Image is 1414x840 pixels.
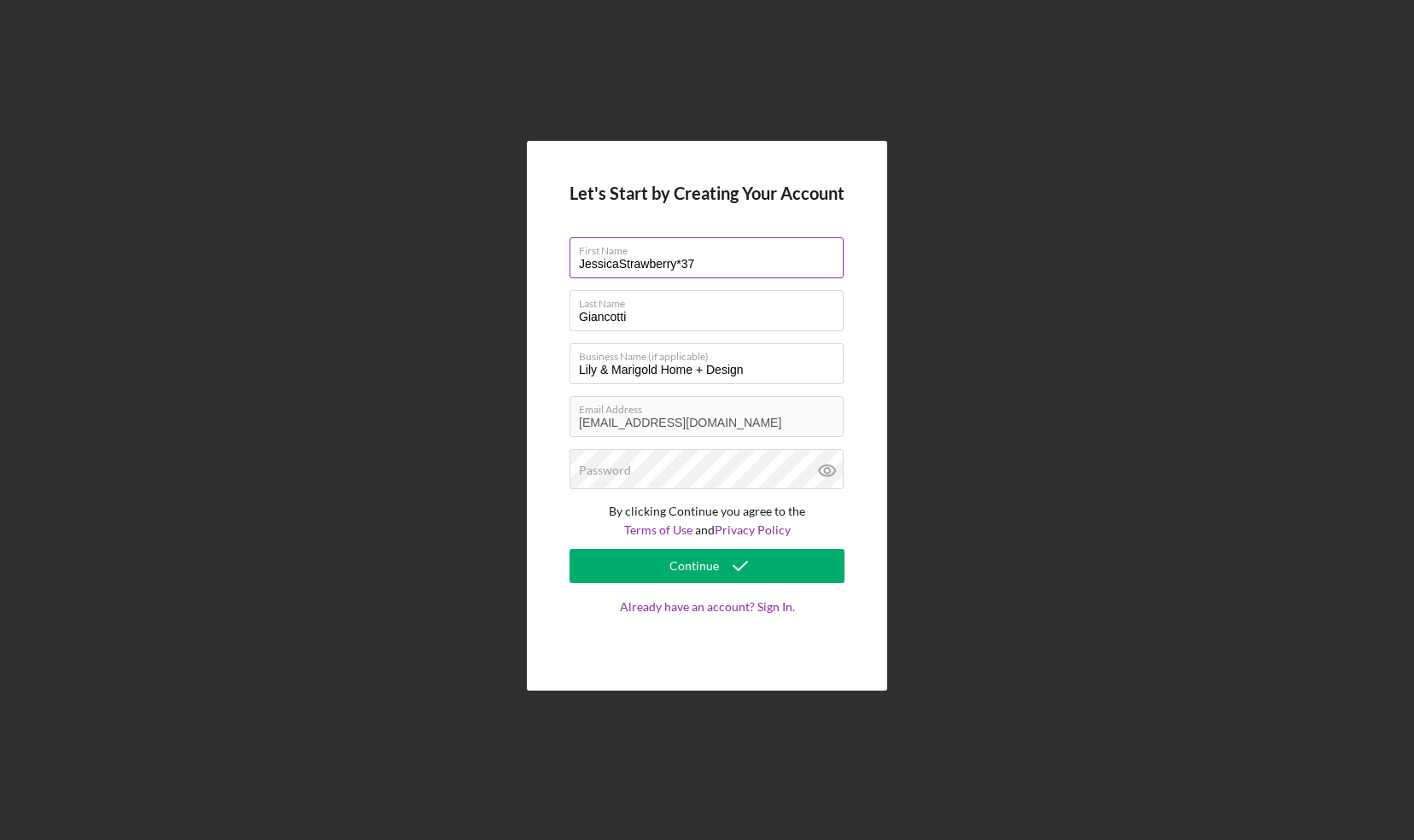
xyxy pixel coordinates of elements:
label: Business Name (if applicable) [579,344,844,363]
label: First Name [579,238,844,257]
button: Continue [570,549,844,583]
a: Privacy Policy [715,522,791,537]
a: Already have an account? Sign In. [570,600,844,648]
p: By clicking Continue you agree to the and [570,502,844,540]
label: Last Name [579,291,844,310]
div: Continue [669,549,719,583]
label: Email Address [579,397,844,416]
h4: Let's Start by Creating Your Account [570,184,844,203]
a: Terms of Use [624,522,692,537]
label: Password [579,464,631,477]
